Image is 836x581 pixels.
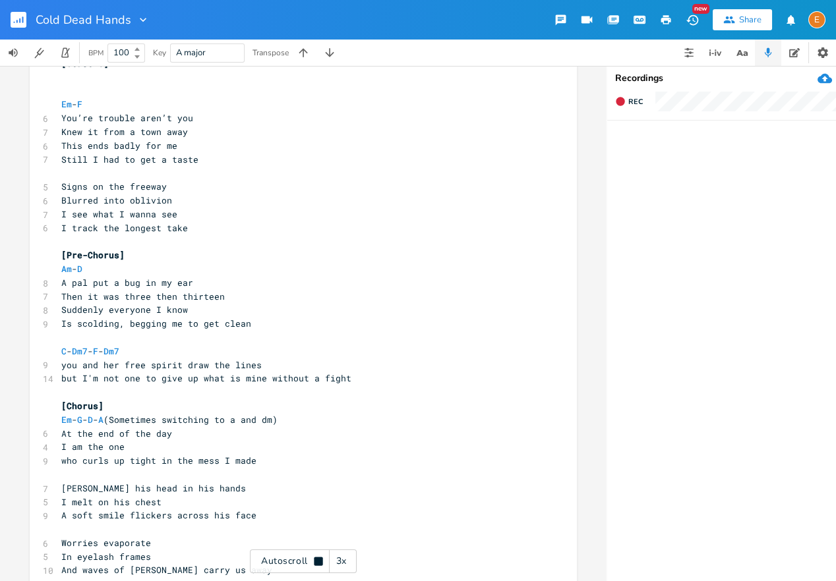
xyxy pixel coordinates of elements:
[808,5,825,35] button: E
[692,4,709,14] div: New
[61,249,125,261] span: [Pre-Chorus]
[61,153,198,165] span: Still I had to get a taste
[88,414,93,426] span: D
[176,47,206,59] span: A major
[250,549,357,573] div: Autoscroll
[739,14,761,26] div: Share
[61,372,351,384] span: but I'm not one to give up what is mine without a fight
[36,14,131,26] span: Cold Dead Hands
[713,9,772,30] button: Share
[61,428,172,439] span: At the end of the day
[61,222,188,234] span: I track the longest take
[61,455,256,466] span: who curls up tight in the mess I made
[679,8,705,32] button: New
[61,98,82,110] span: -
[61,98,72,110] span: Em
[61,345,67,357] span: C
[61,537,151,549] span: Worries evaporate
[77,263,82,275] span: D
[610,91,648,112] button: Rec
[61,263,72,275] span: Am
[77,414,82,426] span: G
[61,564,272,576] span: And waves of [PERSON_NAME] carry us away
[628,97,643,107] span: Rec
[61,400,104,412] span: [Chorus]
[61,126,188,138] span: Knew it from a town away
[77,98,82,110] span: F
[61,180,167,192] span: Signs on the freeway
[61,482,246,494] span: [PERSON_NAME] his head in his hands
[61,263,82,275] span: -
[61,304,188,316] span: Suddenly everyone I know
[153,49,166,57] div: Key
[61,441,125,453] span: I am the one
[61,414,72,426] span: Em
[61,194,172,206] span: Blurred into oblivion
[61,140,177,152] span: This ends badly for me
[330,549,353,573] div: 3x
[61,112,193,124] span: You’re trouble aren’t you
[808,11,825,28] div: Erin Nicolle
[61,277,193,289] span: A pal put a bug in my ear
[104,345,119,357] span: Dm7
[72,345,88,357] span: Dm7
[253,49,289,57] div: Transpose
[61,359,262,371] span: you and her free spirit draw the lines
[61,414,278,426] span: - - - (Sometimes switching to a and dm)
[61,318,251,329] span: Is scolding, begging me to get clean
[61,509,256,521] span: A soft smile flickers across his face
[61,496,162,508] span: I melt on his chest
[61,551,151,563] span: In eyelash frames
[93,345,98,357] span: F
[98,414,104,426] span: A
[61,345,119,357] span: - - -
[61,290,225,302] span: Then it was three then thirteen
[88,49,104,57] div: BPM
[61,208,177,220] span: I see what I wanna see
